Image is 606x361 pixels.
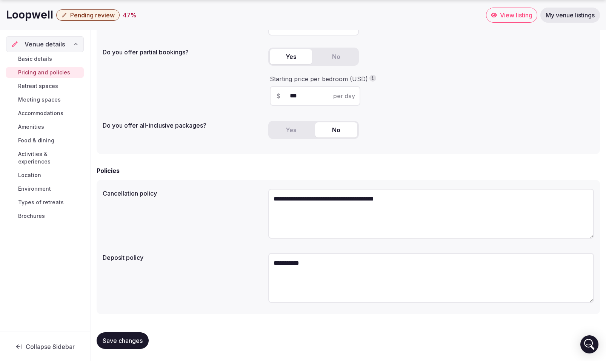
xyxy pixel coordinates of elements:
div: Open Intercom Messenger [580,335,598,353]
a: Amenities [6,122,84,132]
a: Brochures [6,211,84,221]
button: Pending review [56,9,120,21]
span: per day [333,91,355,100]
a: Environment [6,184,84,194]
span: Basic details [18,55,52,63]
span: Save changes [103,337,143,344]
span: View listing [500,11,532,19]
a: View listing [486,8,537,23]
button: 47% [123,11,137,20]
h1: Loopwell [6,8,53,22]
button: Save changes [97,332,149,349]
span: Accommodations [18,110,63,117]
button: Yes [270,49,312,64]
a: Meeting spaces [6,94,84,105]
span: Amenities [18,123,44,131]
a: Pricing and policies [6,67,84,78]
h2: Policies [97,166,120,175]
button: No [315,49,357,64]
span: Food & dining [18,137,54,144]
div: Starting price per bedroom (USD) [270,75,592,83]
span: Types of retreats [18,199,64,206]
span: $ [277,91,280,100]
a: Retreat spaces [6,81,84,91]
div: 47 % [123,11,137,20]
button: No [315,122,357,137]
span: Pending review [70,11,115,19]
span: Brochures [18,212,45,220]
label: Do you offer partial bookings? [103,49,262,55]
a: Types of retreats [6,197,84,208]
span: Venue details [25,40,65,49]
label: Cancellation policy [103,190,262,196]
span: My venue listings [546,11,595,19]
span: Activities & experiences [18,150,81,165]
a: Location [6,170,84,180]
span: Collapse Sidebar [26,343,75,350]
button: Yes [270,122,312,137]
button: Collapse Sidebar [6,338,84,355]
a: Basic details [6,54,84,64]
a: My venue listings [540,8,600,23]
span: Environment [18,185,51,193]
label: Do you offer all-inclusive packages? [103,122,262,128]
a: Activities & experiences [6,149,84,167]
label: Deposit policy [103,255,262,261]
span: Location [18,171,41,179]
span: Meeting spaces [18,96,61,103]
a: Food & dining [6,135,84,146]
span: Pricing and policies [18,69,70,76]
a: Accommodations [6,108,84,119]
span: Retreat spaces [18,82,58,90]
